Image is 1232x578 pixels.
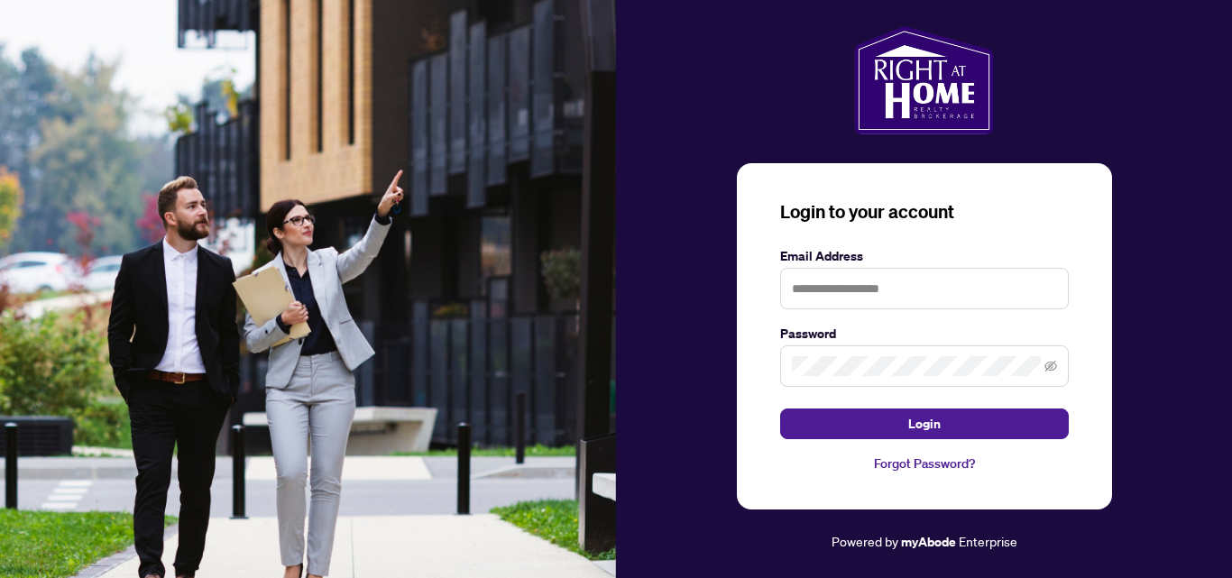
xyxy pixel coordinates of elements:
[908,409,941,438] span: Login
[832,533,898,549] span: Powered by
[780,199,1069,225] h3: Login to your account
[780,246,1069,266] label: Email Address
[854,26,994,134] img: ma-logo
[901,532,956,552] a: myAbode
[780,454,1069,473] a: Forgot Password?
[1044,360,1057,372] span: eye-invisible
[780,324,1069,344] label: Password
[959,533,1017,549] span: Enterprise
[780,408,1069,439] button: Login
